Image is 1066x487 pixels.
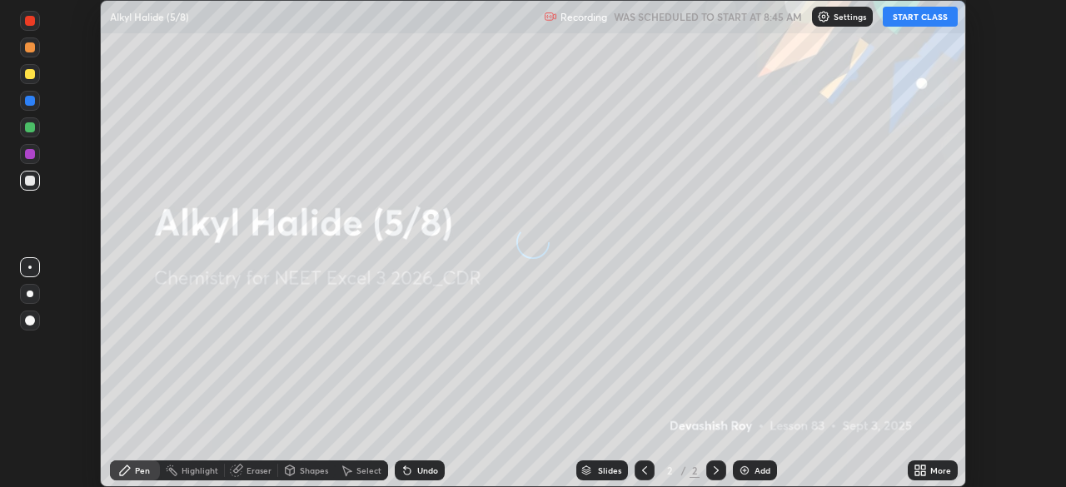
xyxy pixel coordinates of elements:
div: / [681,465,686,475]
p: Alkyl Halide (5/8) [110,10,189,23]
div: More [930,466,951,475]
div: 2 [690,463,700,478]
img: class-settings-icons [817,10,830,23]
div: Eraser [247,466,271,475]
img: recording.375f2c34.svg [544,10,557,23]
button: START CLASS [883,7,958,27]
div: Select [356,466,381,475]
h5: WAS SCHEDULED TO START AT 8:45 AM [614,9,802,24]
img: add-slide-button [738,464,751,477]
p: Recording [560,11,607,23]
div: Highlight [182,466,218,475]
div: Pen [135,466,150,475]
p: Settings [834,12,866,21]
div: Undo [417,466,438,475]
div: Slides [598,466,621,475]
div: Shapes [300,466,328,475]
div: 2 [661,465,678,475]
div: Add [755,466,770,475]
